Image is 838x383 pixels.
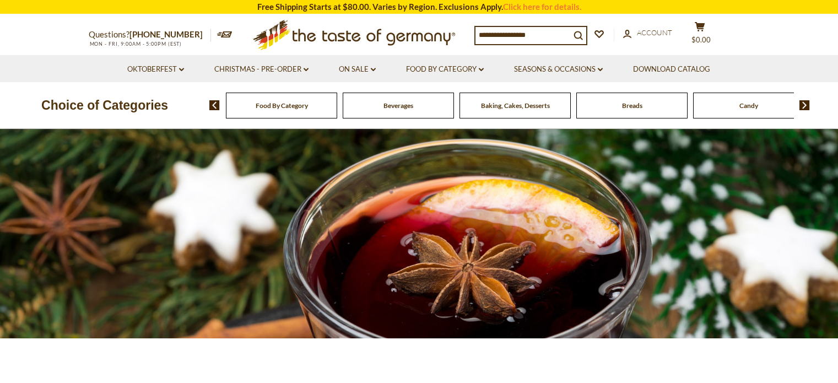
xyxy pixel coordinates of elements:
a: Seasons & Occasions [514,63,603,75]
a: Oktoberfest [127,63,184,75]
a: [PHONE_NUMBER] [129,29,203,39]
a: Christmas - PRE-ORDER [214,63,309,75]
a: Beverages [383,101,413,110]
span: Account [637,28,672,37]
span: MON - FRI, 9:00AM - 5:00PM (EST) [89,41,182,47]
a: Breads [622,101,642,110]
a: Click here for details. [503,2,581,12]
button: $0.00 [684,21,717,49]
a: Account [623,27,672,39]
span: $0.00 [691,35,711,44]
a: Download Catalog [633,63,710,75]
a: Food By Category [406,63,484,75]
p: Questions? [89,28,211,42]
img: previous arrow [209,100,220,110]
a: Baking, Cakes, Desserts [481,101,550,110]
img: next arrow [799,100,810,110]
a: On Sale [339,63,376,75]
a: Food By Category [256,101,308,110]
a: Candy [739,101,758,110]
